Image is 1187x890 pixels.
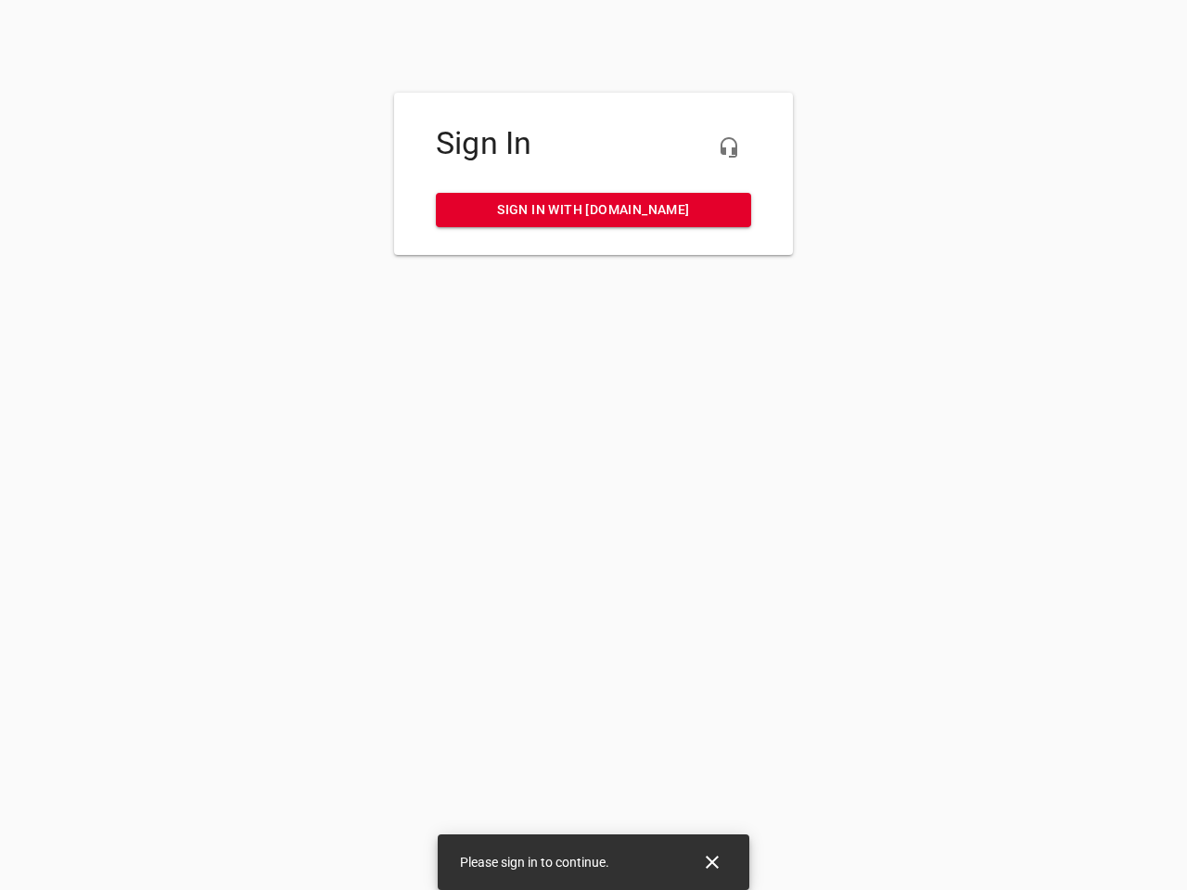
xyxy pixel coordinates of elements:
[707,125,751,170] button: Live Chat
[451,198,736,222] span: Sign in with [DOMAIN_NAME]
[436,125,751,162] h4: Sign In
[690,840,734,884] button: Close
[460,855,609,870] span: Please sign in to continue.
[436,193,751,227] a: Sign in with [DOMAIN_NAME]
